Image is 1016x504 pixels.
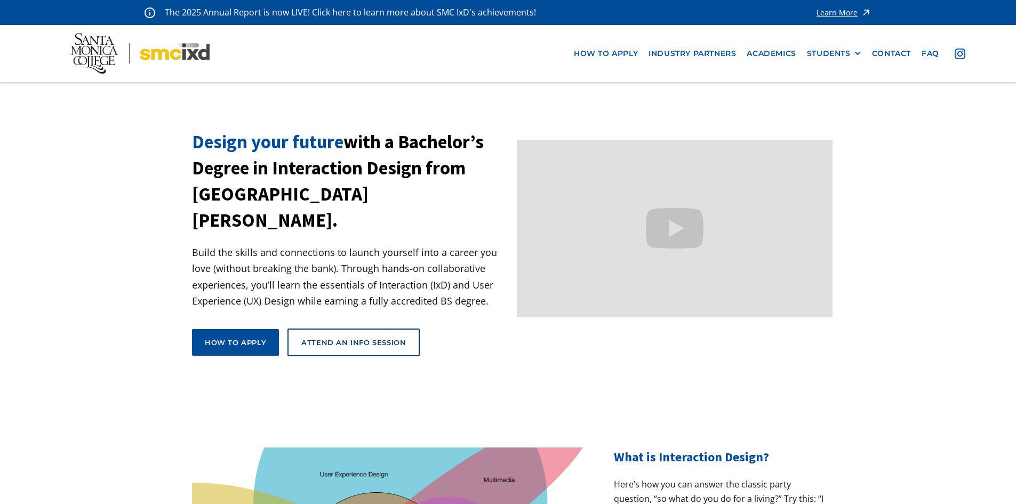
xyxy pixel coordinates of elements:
a: How to apply [192,329,279,356]
a: faq [916,44,945,63]
a: industry partners [643,44,741,63]
a: Learn More [817,5,871,20]
a: Academics [741,44,801,63]
img: Santa Monica College - SMC IxD logo [71,33,210,74]
div: STUDENTS [807,49,851,58]
a: Attend an Info Session [287,329,420,356]
iframe: Design your future with a Bachelor's Degree in Interaction Design from Santa Monica College [517,140,833,317]
div: Learn More [817,9,858,17]
span: Design your future [192,130,343,154]
div: How to apply [205,338,266,347]
a: how to apply [569,44,643,63]
p: The 2025 Annual Report is now LIVE! Click here to learn more about SMC IxD's achievements! [165,5,537,20]
div: STUDENTS [807,49,861,58]
a: contact [867,44,916,63]
img: icon - arrow - alert [861,5,871,20]
h1: with a Bachelor’s Degree in Interaction Design from [GEOGRAPHIC_DATA][PERSON_NAME]. [192,129,508,234]
img: icon - instagram [955,49,965,59]
p: Build the skills and connections to launch yourself into a career you love (without breaking the ... [192,244,508,309]
h2: What is Interaction Design? [614,447,824,467]
img: icon - information - alert [145,7,155,18]
div: Attend an Info Session [301,338,406,347]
